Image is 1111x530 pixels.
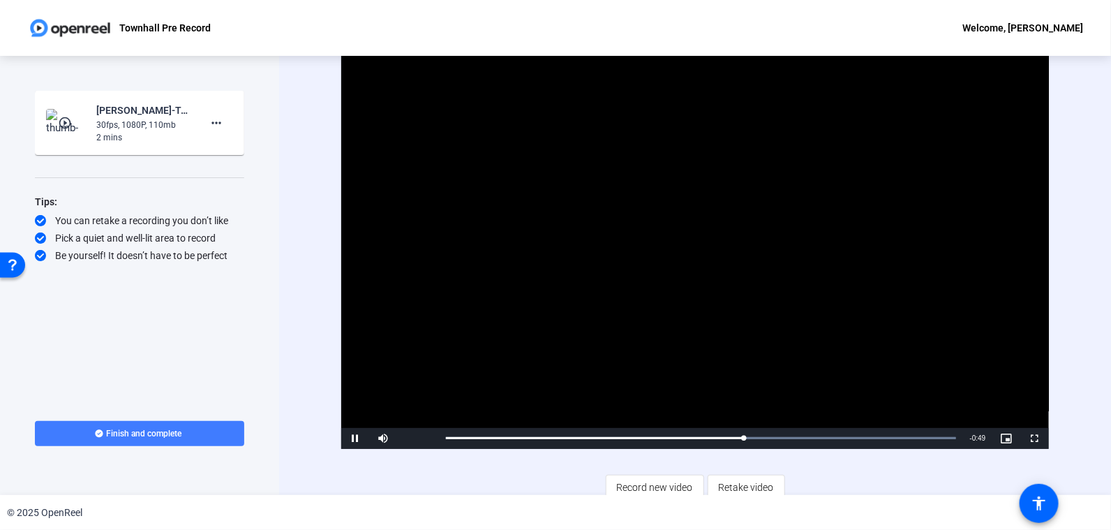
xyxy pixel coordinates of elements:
[107,428,182,439] span: Finish and complete
[446,437,955,439] div: Progress Bar
[970,434,972,442] span: -
[58,116,75,130] mat-icon: play_circle_outline
[46,109,87,137] img: thumb-nail
[35,231,244,245] div: Pick a quiet and well-lit area to record
[972,434,985,442] span: 0:49
[341,51,1048,449] div: Video Player
[369,428,397,449] button: Mute
[1031,495,1047,512] mat-icon: accessibility
[606,475,704,500] button: Record new video
[35,214,244,228] div: You can retake a recording you don’t like
[719,474,774,501] span: Retake video
[35,249,244,263] div: Be yourself! It doesn’t have to be perfect
[119,20,211,36] p: Townhall Pre Record
[341,428,369,449] button: Pause
[1021,428,1049,449] button: Fullscreen
[35,193,244,210] div: Tips:
[96,131,190,144] div: 2 mins
[962,20,1083,36] div: Welcome, [PERSON_NAME]
[96,119,190,131] div: 30fps, 1080P, 110mb
[35,421,244,446] button: Finish and complete
[708,475,785,500] button: Retake video
[28,14,112,42] img: OpenReel logo
[96,102,190,119] div: [PERSON_NAME]-Townhall Pre Records-Townhall Pre Record-1757859829222-webcam
[208,115,225,131] mat-icon: more_horiz
[7,506,82,520] div: © 2025 OpenReel
[617,474,693,501] span: Record new video
[993,428,1021,449] button: Picture-in-Picture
